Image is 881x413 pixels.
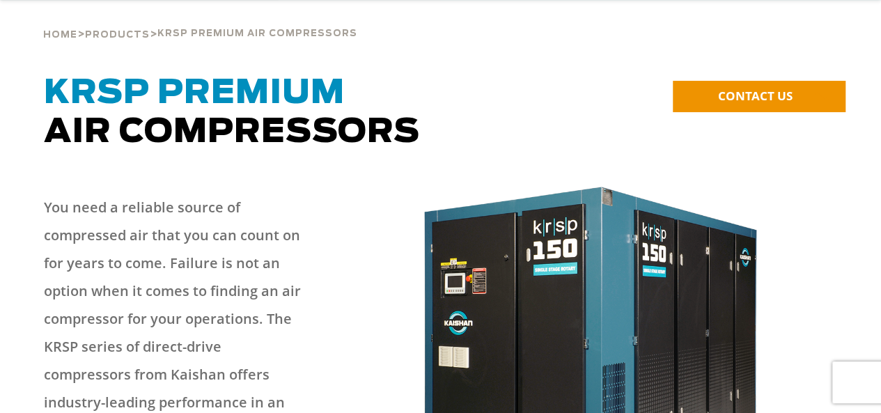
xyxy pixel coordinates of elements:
span: Air Compressors [44,77,420,149]
a: CONTACT US [673,81,845,112]
a: Home [43,28,77,40]
span: krsp premium air compressors [157,29,357,38]
span: Home [43,31,77,40]
a: Products [85,28,150,40]
span: Products [85,31,150,40]
span: CONTACT US [717,88,792,104]
span: KRSP Premium [44,77,345,110]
